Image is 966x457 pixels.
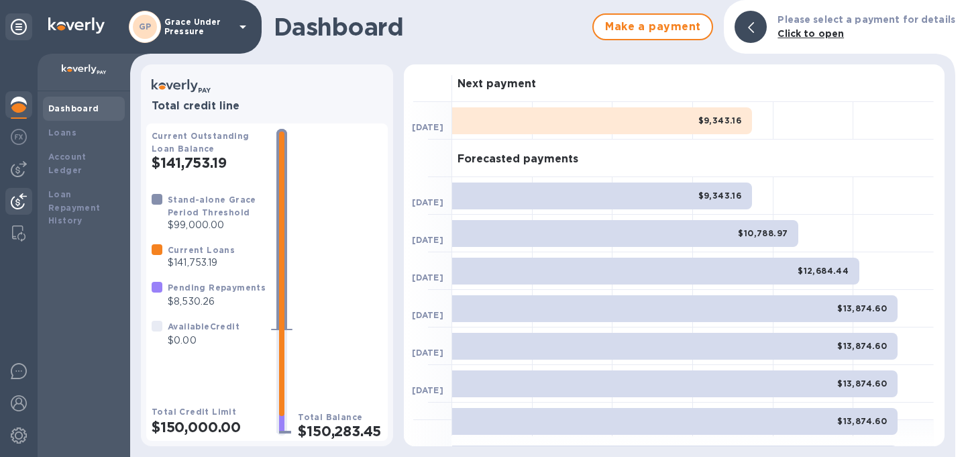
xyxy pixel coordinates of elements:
[168,218,266,232] p: $99,000.00
[837,341,887,351] b: $13,874.60
[412,348,443,358] b: [DATE]
[777,28,844,39] b: Click to open
[412,122,443,132] b: [DATE]
[139,21,152,32] b: GP
[168,295,266,309] p: $8,530.26
[698,115,742,125] b: $9,343.16
[458,153,578,166] h3: Forecasted payments
[48,189,101,226] b: Loan Repayment History
[458,78,536,91] h3: Next payment
[798,266,849,276] b: $12,684.44
[48,103,99,113] b: Dashboard
[604,19,701,35] span: Make a payment
[5,13,32,40] div: Unpin categories
[168,334,239,348] p: $0.00
[412,272,443,283] b: [DATE]
[168,195,256,217] b: Stand-alone Grace Period Threshold
[48,17,105,34] img: Logo
[592,13,713,40] button: Make a payment
[738,228,788,238] b: $10,788.97
[837,378,887,389] b: $13,874.60
[274,13,586,41] h1: Dashboard
[412,310,443,320] b: [DATE]
[412,197,443,207] b: [DATE]
[837,416,887,426] b: $13,874.60
[168,283,266,293] b: Pending Repayments
[48,152,87,175] b: Account Ledger
[152,100,382,113] h3: Total credit line
[298,412,362,422] b: Total Balance
[412,235,443,245] b: [DATE]
[11,129,27,145] img: Foreign exchange
[777,14,955,25] b: Please select a payment for details
[412,385,443,395] b: [DATE]
[698,191,742,201] b: $9,343.16
[837,303,887,313] b: $13,874.60
[168,321,239,332] b: Available Credit
[298,423,382,440] h2: $150,283.45
[168,245,235,255] b: Current Loans
[168,256,235,270] p: $141,753.19
[152,131,250,154] b: Current Outstanding Loan Balance
[152,407,236,417] b: Total Credit Limit
[152,154,266,171] h2: $141,753.19
[164,17,231,36] p: Grace Under Pressure
[152,419,266,436] h2: $150,000.00
[48,128,76,138] b: Loans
